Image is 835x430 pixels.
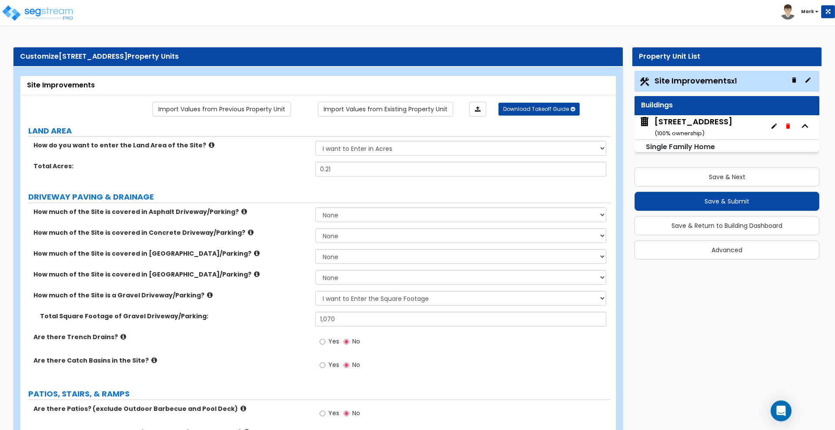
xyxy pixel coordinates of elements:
[635,192,819,211] button: Save & Submit
[318,102,453,117] a: Import the dynamic attribute values from existing properties.
[33,404,309,413] label: Are there Patios? (exclude Outdoor Barbecue and Pool Deck)
[33,291,309,300] label: How much of the Site is a Gravel Driveway/Parking?
[498,103,580,116] button: Download Takeoff Guide
[240,405,246,412] i: click for more info!
[33,356,309,365] label: Are there Catch Basins in the Site?
[344,360,349,370] input: No
[639,76,650,87] img: Construction.png
[328,360,339,369] span: Yes
[344,409,349,418] input: No
[655,75,737,86] span: Site Improvements
[503,105,569,113] span: Download Takeoff Guide
[352,360,360,369] span: No
[635,216,819,235] button: Save & Return to Building Dashboard
[639,116,650,127] img: building.svg
[635,240,819,260] button: Advanced
[153,102,291,117] a: Import the dynamic attribute values from previous properties.
[248,229,254,236] i: click for more info!
[771,400,792,421] div: Open Intercom Messenger
[209,142,214,148] i: click for more info!
[28,388,611,400] label: PATIOS, STAIRS, & RAMPS
[40,312,309,320] label: Total Square Footage of Gravel Driveway/Parking:
[639,116,732,138] span: 1200 Meridian St
[655,129,705,137] small: ( 100 % ownership)
[352,409,360,417] span: No
[33,333,309,341] label: Are there Trench Drains?
[655,116,732,138] div: [STREET_ADDRESS]
[33,270,309,279] label: How much of the Site is covered in [GEOGRAPHIC_DATA]/Parking?
[731,77,737,86] small: x1
[646,142,715,152] small: Single Family Home
[33,228,309,237] label: How much of the Site is covered in Concrete Driveway/Parking?
[635,167,819,187] button: Save & Next
[59,51,127,61] span: [STREET_ADDRESS]
[241,208,247,215] i: click for more info!
[33,249,309,258] label: How much of the Site is covered in [GEOGRAPHIC_DATA]/Parking?
[328,337,339,346] span: Yes
[344,337,349,347] input: No
[320,360,325,370] input: Yes
[20,52,616,62] div: Customize Property Units
[33,162,309,170] label: Total Acres:
[320,409,325,418] input: Yes
[328,409,339,417] span: Yes
[801,8,814,15] b: Mark
[33,141,309,150] label: How do you want to enter the Land Area of the Site?
[254,250,260,257] i: click for more info!
[207,292,213,298] i: click for more info!
[28,191,611,203] label: DRIVEWAY PAVING & DRAINAGE
[352,337,360,346] span: No
[27,80,609,90] div: Site Improvements
[1,4,75,22] img: logo_pro_r.png
[254,271,260,277] i: click for more info!
[320,337,325,347] input: Yes
[28,125,611,137] label: LAND AREA
[151,357,157,363] i: click for more info!
[641,100,813,110] div: Buildings
[33,207,309,216] label: How much of the Site is covered in Asphalt Driveway/Parking?
[780,4,795,20] img: avatar.png
[639,52,815,62] div: Property Unit List
[120,333,126,340] i: click for more info!
[469,102,486,117] a: Import the dynamic attributes value through Excel sheet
